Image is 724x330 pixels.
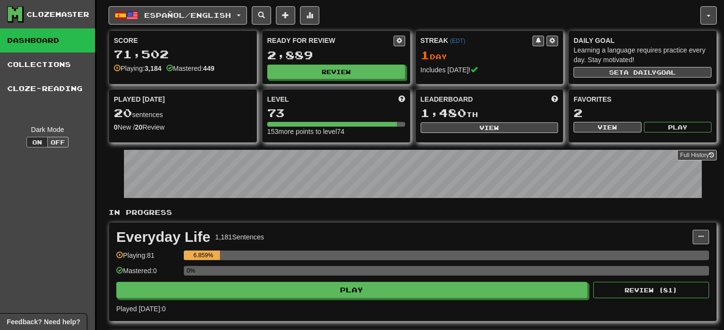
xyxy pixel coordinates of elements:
div: Mastered: 0 [116,266,179,282]
div: Learning a language requires practice every day. Stay motivated! [574,45,711,65]
div: Playing: [114,64,162,73]
button: Review [267,65,405,79]
div: 1,181 Sentences [215,232,264,242]
div: Clozemaster [27,10,89,19]
span: Open feedback widget [7,317,80,327]
div: 153 more points to level 74 [267,127,405,136]
button: Add sentence to collection [276,6,295,25]
a: Full History [677,150,717,160]
span: Level [267,94,289,104]
button: View [574,122,641,132]
strong: 20 [135,123,143,131]
div: Favorites [574,94,711,104]
span: Played [DATE]: 0 [116,305,165,313]
div: Dark Mode [7,125,88,134]
span: Score more points to level up [398,94,405,104]
div: Daily Goal [574,36,711,45]
span: Played [DATE] [114,94,165,104]
div: New / Review [114,122,252,132]
button: Play [116,282,587,298]
span: Leaderboard [421,94,473,104]
button: Off [47,137,68,147]
div: Everyday Life [116,230,210,244]
button: View [421,122,559,133]
button: Seta dailygoal [574,67,711,78]
span: 1 [421,48,430,62]
strong: 449 [203,65,214,72]
div: th [421,107,559,119]
div: Includes [DATE]! [421,65,559,75]
div: Streak [421,36,533,45]
div: Score [114,36,252,45]
p: In Progress [109,208,717,217]
button: Review (81) [593,282,709,298]
button: Search sentences [252,6,271,25]
div: 6.859% [187,251,219,260]
div: 2 [574,107,711,119]
a: (EDT) [450,38,465,44]
button: Play [644,122,711,132]
div: 71,502 [114,48,252,60]
div: 2,889 [267,49,405,61]
strong: 0 [114,123,118,131]
div: Mastered: [166,64,215,73]
button: Español/English [109,6,247,25]
div: Ready for Review [267,36,394,45]
div: sentences [114,107,252,119]
div: Playing: 81 [116,251,179,266]
span: This week in points, UTC [551,94,558,104]
div: Day [421,49,559,62]
span: Español / English [144,11,231,19]
button: More stats [300,6,319,25]
span: a daily [624,69,656,76]
strong: 3,184 [145,65,162,72]
button: On [27,137,48,147]
span: 20 [114,106,132,119]
span: 1,480 [421,106,466,119]
div: 73 [267,107,405,119]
